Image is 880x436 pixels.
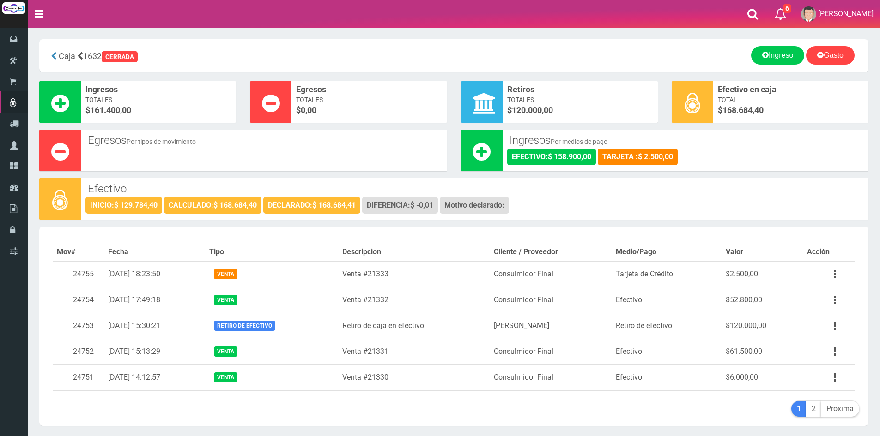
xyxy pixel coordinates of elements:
div: INICIO: [85,197,162,214]
small: Por medios de pago [551,138,607,145]
span: $ [296,104,442,116]
th: Acción [803,243,855,261]
td: Tarjeta de Crédito [612,261,722,287]
th: Mov# [53,243,104,261]
td: [DATE] 15:13:29 [104,339,206,364]
td: 24754 [53,287,104,313]
td: Venta #21332 [339,287,490,313]
th: Cliente / Proveedor [490,243,612,261]
a: Gasto [806,46,855,65]
td: $61.500,00 [722,339,804,364]
td: Venta #21330 [339,364,490,390]
td: Consulmidor Final [490,339,612,364]
td: [DATE] 17:49:18 [104,287,206,313]
h3: Efectivo [88,183,862,195]
font: 0,00 [301,105,316,115]
strong: $ 168.684,41 [312,201,356,209]
small: Por tipos de movimiento [127,138,196,145]
a: 2 [806,401,821,417]
font: 120.000,00 [512,105,553,115]
a: Ingreso [751,46,804,65]
div: TARJETA : [598,149,678,165]
strong: $ -0,01 [410,201,433,209]
span: Venta [214,372,237,382]
span: Totales [507,95,653,104]
td: Efectivo [612,339,722,364]
th: Valor [722,243,804,261]
strong: $ 129.784,40 [114,201,158,209]
span: Total [718,95,864,104]
strong: $ 2.500,00 [638,152,673,161]
th: Medio/Pago [612,243,722,261]
span: Totales [296,95,442,104]
b: 1 [797,404,801,413]
span: Retiros [507,84,653,96]
td: $52.800,00 [722,287,804,313]
td: [DATE] 18:23:50 [104,261,206,287]
td: 24755 [53,261,104,287]
td: $6.000,00 [722,364,804,390]
h3: Ingresos [510,134,862,146]
td: Efectivo [612,287,722,313]
font: 161.400,00 [90,105,131,115]
td: Venta #21331 [339,339,490,364]
th: Descripcion [339,243,490,261]
span: Totales [85,95,231,104]
td: Consulmidor Final [490,364,612,390]
span: [PERSON_NAME] [818,9,874,18]
span: 168.684,40 [722,105,764,115]
td: [DATE] 15:30:21 [104,313,206,339]
span: Venta [214,295,237,305]
div: DIFERENCIA: [362,197,438,214]
div: CERRADA [102,51,138,62]
th: Fecha [104,243,206,261]
td: $2.500,00 [722,261,804,287]
img: Logo grande [2,2,25,14]
td: $120.000,00 [722,313,804,339]
td: Venta #21333 [339,261,490,287]
strong: $ 158.900,00 [548,152,591,161]
td: Efectivo [612,364,722,390]
span: Ingresos [85,84,231,96]
img: User Image [801,6,816,22]
h3: Egresos [88,134,440,146]
span: 6 [783,4,791,13]
div: 1632 [46,46,318,65]
td: Consulmidor Final [490,261,612,287]
td: Retiro de efectivo [612,313,722,339]
strong: $ 168.684,40 [213,201,257,209]
span: Caja [59,51,75,61]
th: Tipo [206,243,339,261]
td: [PERSON_NAME] [490,313,612,339]
td: Consulmidor Final [490,287,612,313]
div: Motivo declarado: [440,197,509,214]
div: EFECTIVO: [507,149,596,165]
span: $ [85,104,231,116]
span: $ [507,104,653,116]
a: Próxima [821,401,859,417]
span: Venta [214,269,237,279]
span: Egresos [296,84,442,96]
td: [DATE] 14:12:57 [104,364,206,390]
span: Retiro de efectivo [214,321,275,330]
span: Venta [214,346,237,356]
div: CALCULADO: [164,197,261,214]
span: $ [718,104,864,116]
div: DECLARADO: [263,197,360,214]
td: Retiro de caja en efectivo [339,313,490,339]
td: 24753 [53,313,104,339]
span: Efectivo en caja [718,84,864,96]
td: 24752 [53,339,104,364]
td: 24751 [53,364,104,390]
